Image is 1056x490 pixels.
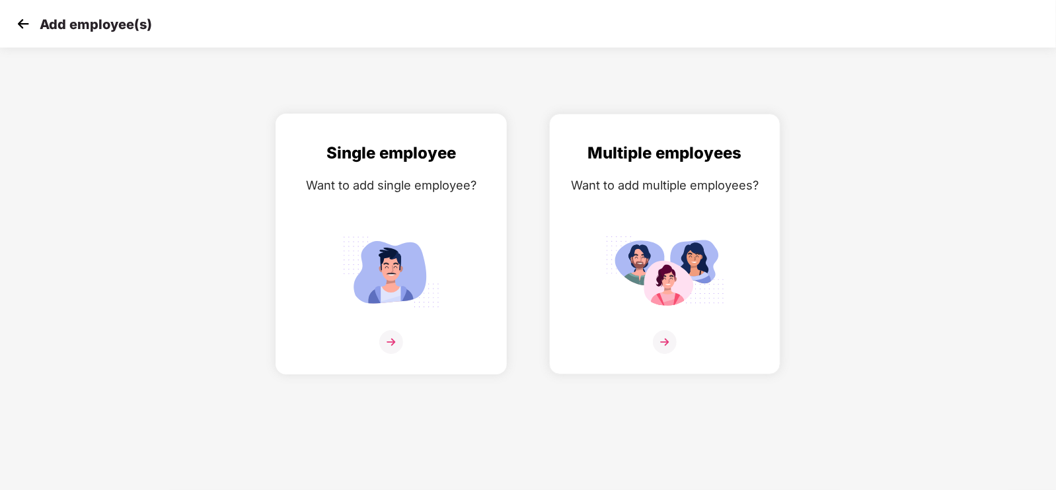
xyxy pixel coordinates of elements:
[13,14,33,34] img: svg+xml;base64,PHN2ZyB4bWxucz0iaHR0cDovL3d3dy53My5vcmcvMjAwMC9zdmciIHdpZHRoPSIzMCIgaGVpZ2h0PSIzMC...
[332,230,451,313] img: svg+xml;base64,PHN2ZyB4bWxucz0iaHR0cDovL3d3dy53My5vcmcvMjAwMC9zdmciIGlkPSJTaW5nbGVfZW1wbG95ZWUiIH...
[563,176,767,195] div: Want to add multiple employees?
[40,17,152,32] p: Add employee(s)
[605,230,724,313] img: svg+xml;base64,PHN2ZyB4bWxucz0iaHR0cDovL3d3dy53My5vcmcvMjAwMC9zdmciIGlkPSJNdWx0aXBsZV9lbXBsb3llZS...
[563,141,767,166] div: Multiple employees
[289,141,493,166] div: Single employee
[289,176,493,195] div: Want to add single employee?
[653,330,677,354] img: svg+xml;base64,PHN2ZyB4bWxucz0iaHR0cDovL3d3dy53My5vcmcvMjAwMC9zdmciIHdpZHRoPSIzNiIgaGVpZ2h0PSIzNi...
[379,330,403,354] img: svg+xml;base64,PHN2ZyB4bWxucz0iaHR0cDovL3d3dy53My5vcmcvMjAwMC9zdmciIHdpZHRoPSIzNiIgaGVpZ2h0PSIzNi...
